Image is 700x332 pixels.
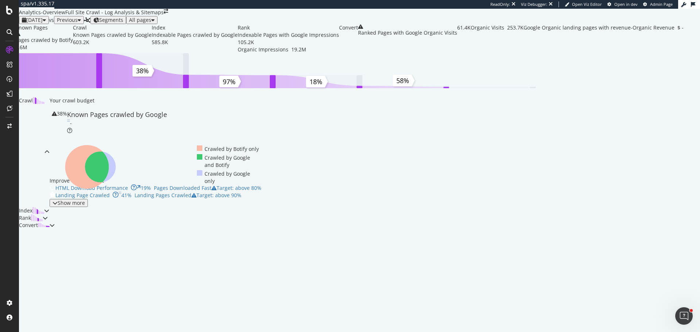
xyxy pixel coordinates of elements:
[633,24,674,53] div: Organic Revenue
[238,39,339,46] div: 105.2K
[99,16,123,23] span: Segments
[19,222,38,229] div: Convert
[631,24,633,53] div: -
[118,192,121,194] img: Equal
[197,154,259,169] div: Crawled by Google and Botify
[650,1,673,7] span: Admin Page
[152,39,238,46] div: 585.8K
[15,24,48,31] div: Known Pages
[607,1,638,7] a: Open in dev
[15,44,73,51] div: 1.6M
[19,9,65,16] div: Analytics - Overview
[31,214,43,221] img: block-icon
[58,200,85,206] div: Show more
[73,31,152,39] div: Known Pages crawled by Google
[70,120,72,127] div: -
[677,24,684,53] div: $ -
[136,66,149,75] text: 38%
[19,16,49,24] button: [DATE]
[291,46,306,53] div: 19.2M
[197,145,259,153] div: Crawled by Botify only
[57,110,67,134] div: 38%
[565,1,602,7] a: Open Viz Editor
[572,1,602,7] span: Open Viz Editor
[90,16,126,24] button: Segments
[457,24,471,53] div: 61.4K
[33,97,44,104] img: block-icon
[54,16,84,24] button: Previous
[19,214,31,222] div: Rank
[164,9,168,14] div: arrow-right-arrow-left
[57,16,78,23] span: Previous
[73,24,87,31] div: Crawl
[396,76,409,85] text: 58%
[26,16,43,23] span: 2025 Jul. 29th
[310,77,322,86] text: 18%
[15,36,73,44] div: Pages crawled by Botify
[238,24,250,31] div: Rank
[223,77,236,86] text: 97%
[490,1,510,7] div: ReadOnly:
[358,29,457,36] div: Ranked Pages with Google Organic Visits
[67,120,70,122] img: Equal
[238,31,339,39] div: Indexable Pages with Google Impressions
[126,16,157,24] button: All pages
[471,24,504,53] div: Organic Visits
[32,207,44,214] img: block-icon
[38,222,50,229] img: block-icon
[50,97,94,104] div: Your crawl budget
[152,31,238,39] div: Indexable Pages crawled by Google
[19,97,33,207] div: Crawl
[197,170,259,185] div: Crawled by Google only
[614,1,638,7] span: Open in dev
[129,16,151,23] span: All pages
[643,1,673,7] a: Admin Page
[675,307,693,325] iframe: Intercom live chat
[238,46,288,53] div: Organic Impressions
[67,110,167,120] div: Known Pages crawled by Google
[339,24,358,31] div: Convert
[49,16,54,24] span: vs
[507,24,524,53] div: 253.7K
[19,207,32,214] div: Index
[73,39,152,46] div: 603.2K
[524,24,631,31] div: Google Organic landing pages with revenue
[152,24,165,31] div: Index
[521,1,547,7] div: Viz Debugger:
[65,9,164,16] div: Full Site Crawl - Log Analysis & Sitemaps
